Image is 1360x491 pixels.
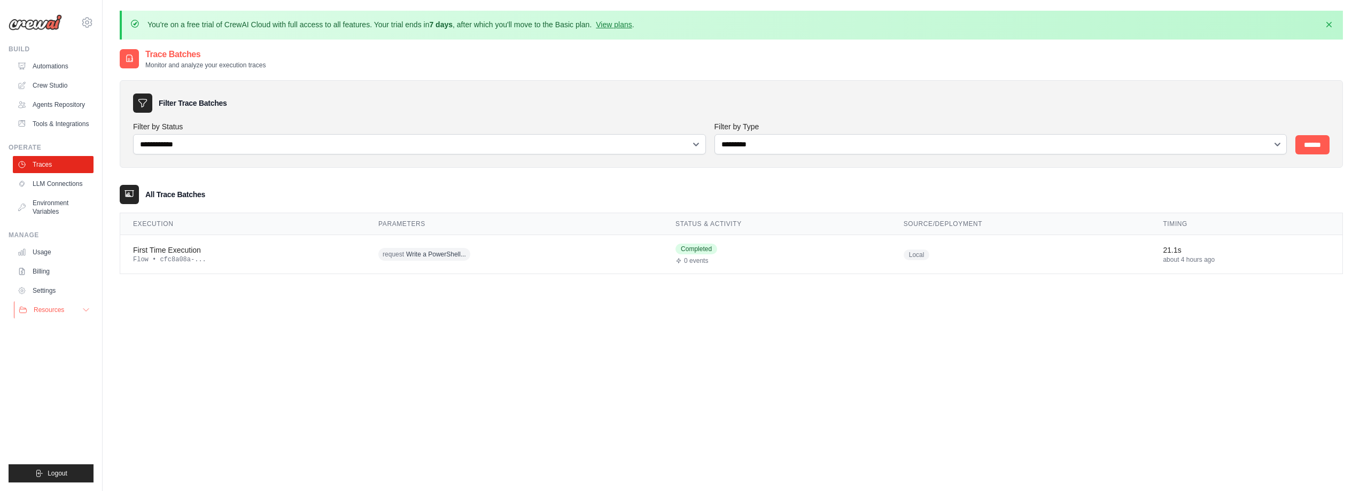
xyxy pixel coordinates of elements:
[1163,245,1330,255] div: 21.1s
[429,20,453,29] strong: 7 days
[904,250,930,260] span: Local
[406,250,466,259] span: Write a PowerShell...
[9,464,94,482] button: Logout
[9,143,94,152] div: Operate
[13,282,94,299] a: Settings
[14,301,95,318] button: Resources
[133,255,353,264] div: Flow • cfc8a08a-...
[147,19,634,30] p: You're on a free trial of CrewAI Cloud with full access to all features. Your trial ends in , aft...
[596,20,632,29] a: View plans
[48,469,67,478] span: Logout
[675,244,717,254] span: Completed
[1163,255,1330,264] div: about 4 hours ago
[891,213,1151,235] th: Source/Deployment
[9,14,62,30] img: Logo
[13,96,94,113] a: Agents Repository
[13,194,94,220] a: Environment Variables
[13,156,94,173] a: Traces
[120,213,366,235] th: Execution
[366,213,663,235] th: Parameters
[383,250,404,259] span: request
[145,189,205,200] h3: All Trace Batches
[1150,213,1342,235] th: Timing
[13,58,94,75] a: Automations
[378,246,584,263] div: request: Write a PowerShell script that retrieves all active services and their associated ports ...
[13,244,94,261] a: Usage
[120,235,1342,274] tr: View details for First Time Execution execution
[714,121,1287,132] label: Filter by Type
[145,61,266,69] p: Monitor and analyze your execution traces
[9,231,94,239] div: Manage
[133,121,706,132] label: Filter by Status
[145,48,266,61] h2: Trace Batches
[159,98,227,108] h3: Filter Trace Batches
[663,213,891,235] th: Status & Activity
[9,45,94,53] div: Build
[13,115,94,133] a: Tools & Integrations
[13,77,94,94] a: Crew Studio
[34,306,64,314] span: Resources
[13,175,94,192] a: LLM Connections
[133,245,353,255] div: First Time Execution
[13,263,94,280] a: Billing
[684,256,708,265] span: 0 events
